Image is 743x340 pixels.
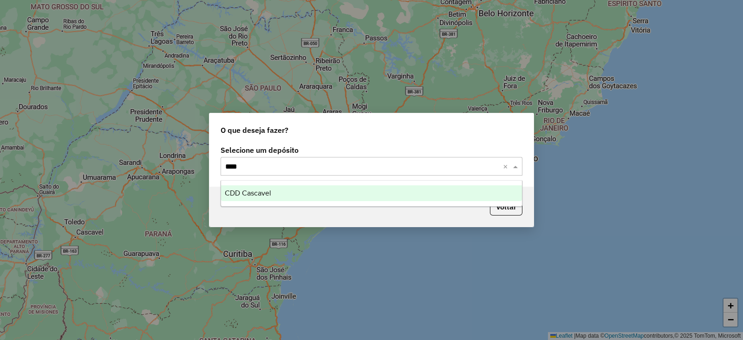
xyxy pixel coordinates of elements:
[221,144,522,156] label: Selecione um depósito
[503,161,511,172] span: Clear all
[221,124,288,136] span: O que deseja fazer?
[225,189,271,197] span: CDD Cascavel
[490,198,522,216] button: Voltar
[221,180,522,207] ng-dropdown-panel: Options list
